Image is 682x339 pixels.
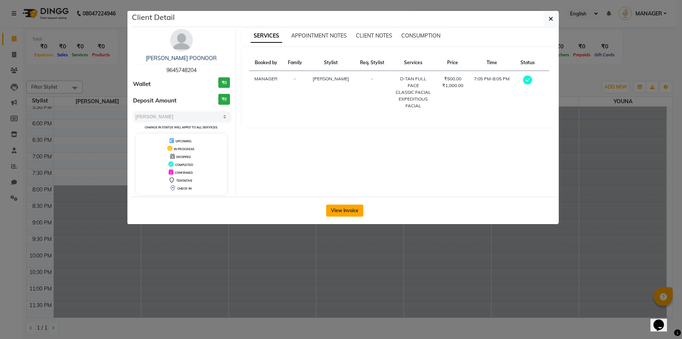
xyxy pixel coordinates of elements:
[313,76,349,81] span: [PERSON_NAME]
[175,139,192,143] span: UPCOMING
[177,187,192,190] span: CHECK-IN
[145,125,218,129] small: Change in status will apply to all services.
[283,71,307,114] td: -
[176,155,191,159] span: DROPPED
[390,55,437,71] th: Services
[437,55,469,71] th: Price
[218,77,230,88] h3: ₹0
[650,309,674,331] iframe: chat widget
[469,55,516,71] th: Time
[307,55,355,71] th: Stylist
[133,96,177,105] span: Deposit Amount
[442,75,464,82] div: ₹500.00
[133,80,151,89] span: Wallet
[326,205,363,217] button: View Invoice
[355,55,390,71] th: Req. Stylist
[442,82,464,89] div: ₹1,000.00
[355,71,390,114] td: -
[174,147,194,151] span: IN PROGRESS
[176,179,192,182] span: TENTATIVE
[166,67,197,74] span: 9645748204
[401,32,440,39] span: CONSUMPTION
[283,55,307,71] th: Family
[146,55,217,62] a: [PERSON_NAME] POONOOR
[249,55,283,71] th: Booked by
[218,94,230,105] h3: ₹0
[175,171,193,175] span: CONFIRMED
[170,29,193,51] img: avatar
[249,71,283,114] td: MANAGER
[251,29,282,43] span: SERVICES
[394,75,432,89] div: D-TAN FULL FACE
[132,12,175,23] h5: Client Detail
[515,55,540,71] th: Status
[356,32,392,39] span: CLIENT NOTES
[469,71,516,114] td: 7:05 PM-8:05 PM
[394,89,432,109] div: CLASSIC FACIAL EXPEDITIOUS FACIAL
[291,32,347,39] span: APPOINTMENT NOTES
[175,163,193,167] span: COMPLETED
